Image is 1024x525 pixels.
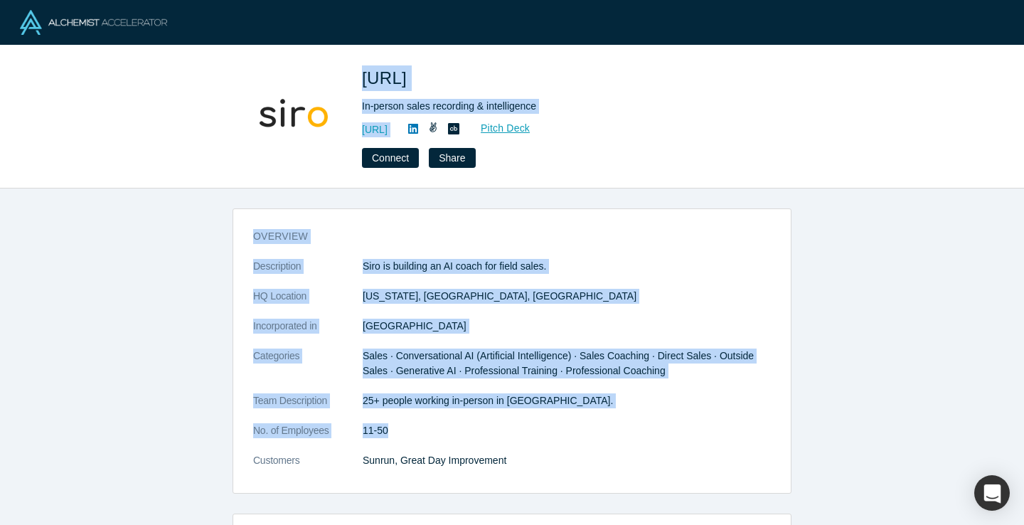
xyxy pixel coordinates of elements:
dd: 11-50 [363,423,771,438]
a: Pitch Deck [465,120,530,137]
dt: Categories [253,349,363,393]
dd: [GEOGRAPHIC_DATA] [363,319,771,334]
dd: [US_STATE], [GEOGRAPHIC_DATA], [GEOGRAPHIC_DATA] [363,289,771,304]
dt: No. of Employees [253,423,363,453]
img: Alchemist Logo [20,10,167,35]
dt: Customers [253,453,363,483]
dt: HQ Location [253,289,363,319]
dt: Incorporated in [253,319,363,349]
dt: Description [253,259,363,289]
h3: overview [253,229,751,244]
dt: Team Description [253,393,363,423]
div: In-person sales recording & intelligence [362,99,760,114]
dd: Sunrun, Great Day Improvement [363,453,771,468]
a: [URL] [362,122,388,137]
span: [URL] [362,68,412,87]
img: Siro.ai's Logo [242,65,342,165]
button: Share [429,148,475,168]
span: Sales · Conversational AI (Artificial Intelligence) · Sales Coaching · Direct Sales · Outside Sal... [363,350,754,376]
button: Connect [362,148,419,168]
p: Siro is building an AI coach for field sales. [363,259,771,274]
p: 25+ people working in-person in [GEOGRAPHIC_DATA]. [363,393,771,408]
